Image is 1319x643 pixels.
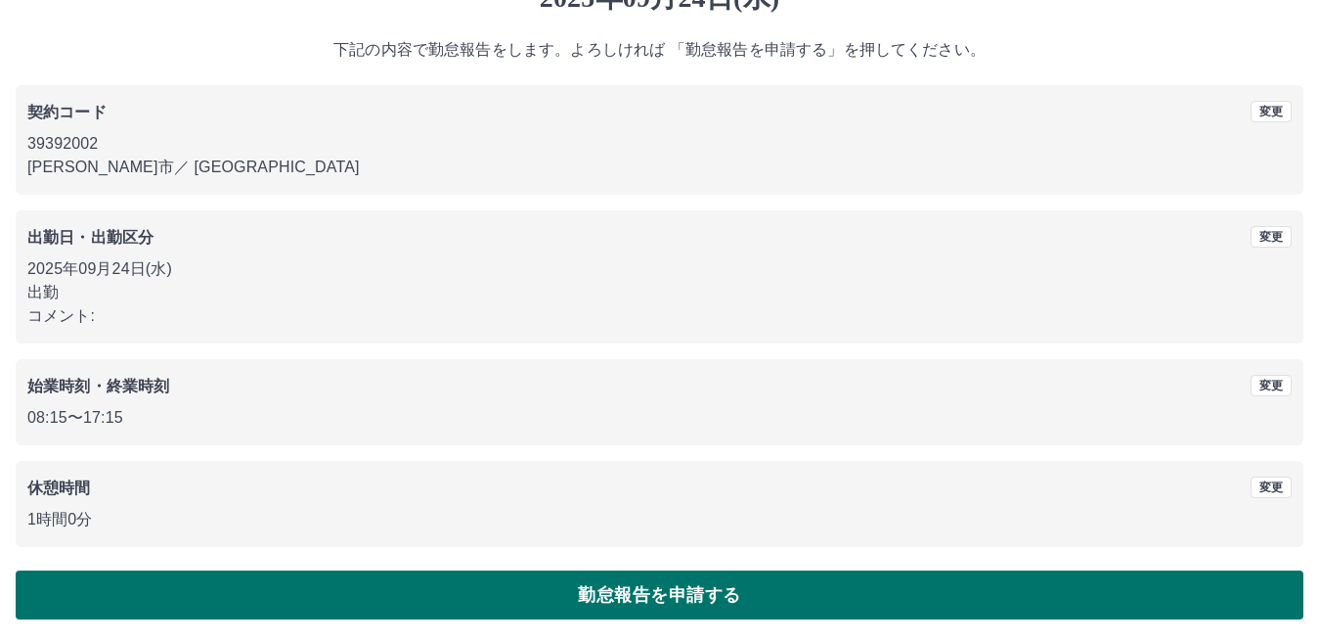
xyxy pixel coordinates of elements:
button: 変更 [1251,477,1292,498]
button: 勤怠報告を申請する [16,571,1303,620]
p: 2025年09月24日(水) [27,257,1292,281]
p: [PERSON_NAME]市 ／ [GEOGRAPHIC_DATA] [27,156,1292,179]
b: 契約コード [27,104,107,120]
button: 変更 [1251,375,1292,396]
p: 出勤 [27,281,1292,304]
button: 変更 [1251,101,1292,122]
b: 出勤日・出勤区分 [27,229,154,246]
b: 休憩時間 [27,480,91,496]
p: 08:15 〜 17:15 [27,406,1292,430]
button: 変更 [1251,226,1292,248]
b: 始業時刻・終業時刻 [27,378,169,394]
p: 下記の内容で勤怠報告をします。よろしければ 「勤怠報告を申請する」を押してください。 [16,38,1303,62]
p: コメント: [27,304,1292,328]
p: 39392002 [27,132,1292,156]
p: 1時間0分 [27,508,1292,531]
